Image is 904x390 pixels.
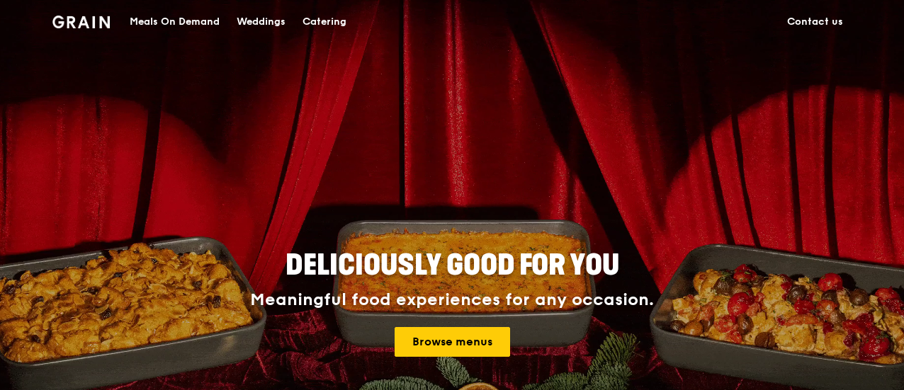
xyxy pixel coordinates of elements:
[779,1,852,43] a: Contact us
[303,1,346,43] div: Catering
[237,1,286,43] div: Weddings
[52,16,110,28] img: Grain
[130,1,220,43] div: Meals On Demand
[395,327,510,357] a: Browse menus
[197,290,707,310] div: Meaningful food experiences for any occasion.
[294,1,355,43] a: Catering
[228,1,294,43] a: Weddings
[286,248,619,282] span: Deliciously good for you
